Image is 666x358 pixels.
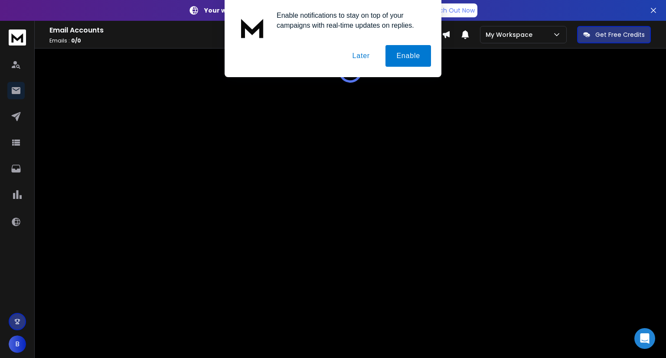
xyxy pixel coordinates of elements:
[235,10,270,45] img: notification icon
[341,45,380,67] button: Later
[9,335,26,353] button: B
[634,328,655,349] div: Open Intercom Messenger
[385,45,431,67] button: Enable
[270,10,431,30] div: Enable notifications to stay on top of your campaigns with real-time updates on replies.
